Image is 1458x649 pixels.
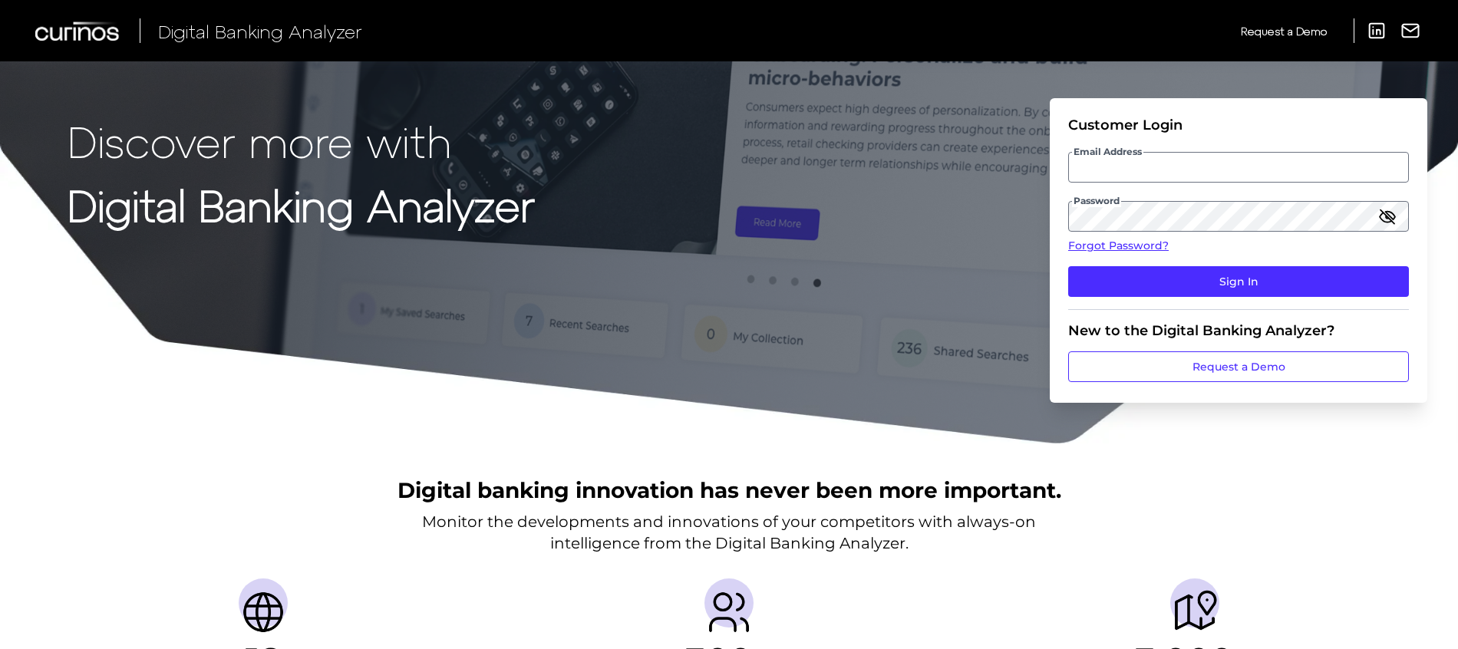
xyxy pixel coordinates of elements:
[1241,25,1327,38] span: Request a Demo
[68,117,535,165] p: Discover more with
[68,179,535,230] strong: Digital Banking Analyzer
[1241,18,1327,44] a: Request a Demo
[35,21,121,41] img: Curinos
[1072,195,1121,207] span: Password
[1068,266,1409,297] button: Sign In
[1068,322,1409,339] div: New to the Digital Banking Analyzer?
[239,588,288,637] img: Countries
[1170,588,1219,637] img: Journeys
[1068,117,1409,133] div: Customer Login
[704,588,754,637] img: Providers
[1072,146,1143,158] span: Email Address
[158,20,362,42] span: Digital Banking Analyzer
[397,476,1061,505] h2: Digital banking innovation has never been more important.
[422,511,1036,554] p: Monitor the developments and innovations of your competitors with always-on intelligence from the...
[1068,351,1409,382] a: Request a Demo
[1068,238,1409,254] a: Forgot Password?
